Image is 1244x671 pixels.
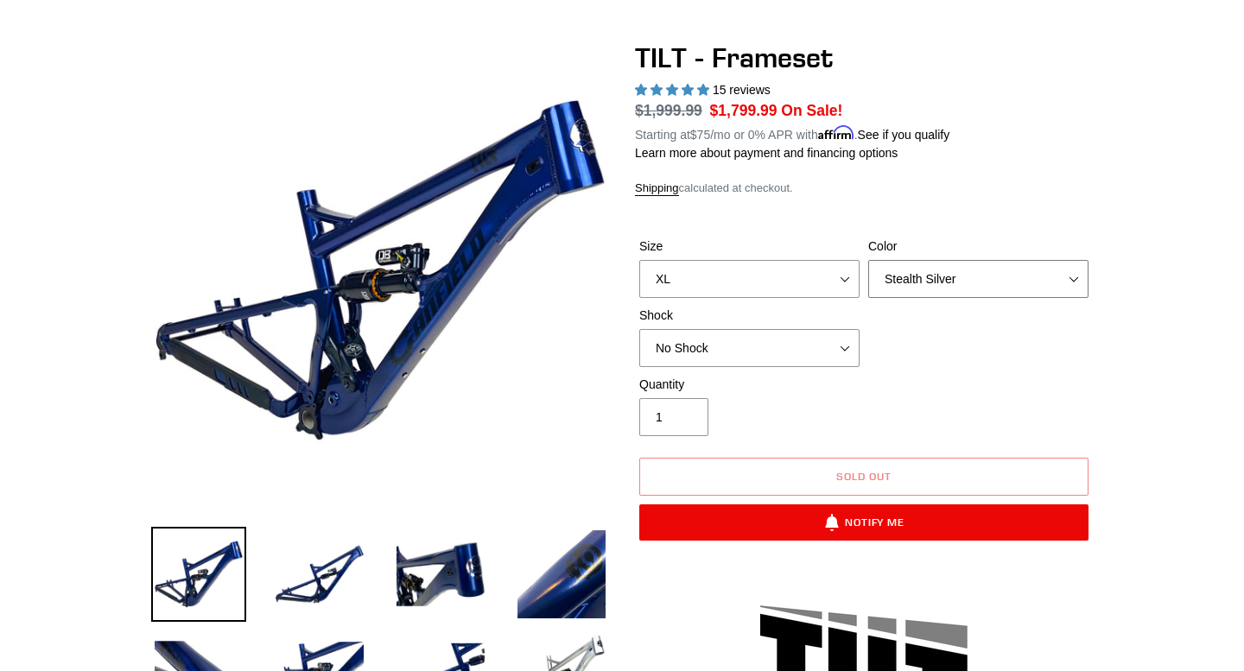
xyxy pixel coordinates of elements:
[272,527,367,622] img: Load image into Gallery viewer, TILT - Frameset
[635,122,949,144] p: Starting at /mo or 0% APR with .
[639,307,860,325] label: Shock
[393,527,488,622] img: Load image into Gallery viewer, TILT - Frameset
[858,128,950,142] a: See if you qualify - Learn more about Affirm Financing (opens in modal)
[781,99,842,122] span: On Sale!
[710,102,777,119] span: $1,799.99
[639,376,860,394] label: Quantity
[690,128,710,142] span: $75
[713,83,771,97] span: 15 reviews
[635,41,1093,74] h1: TILT - Frameset
[514,527,609,622] img: Load image into Gallery viewer, TILT - Frameset
[639,504,1088,541] button: Notify Me
[635,146,898,160] a: Learn more about payment and financing options
[639,237,860,256] label: Size
[635,181,679,196] a: Shipping
[639,458,1088,496] button: Sold out
[868,237,1088,256] label: Color
[818,125,854,140] span: Affirm
[635,83,713,97] span: 5.00 stars
[635,102,702,119] s: $1,999.99
[836,470,892,483] span: Sold out
[635,180,1093,197] div: calculated at checkout.
[151,527,246,622] img: Load image into Gallery viewer, TILT - Frameset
